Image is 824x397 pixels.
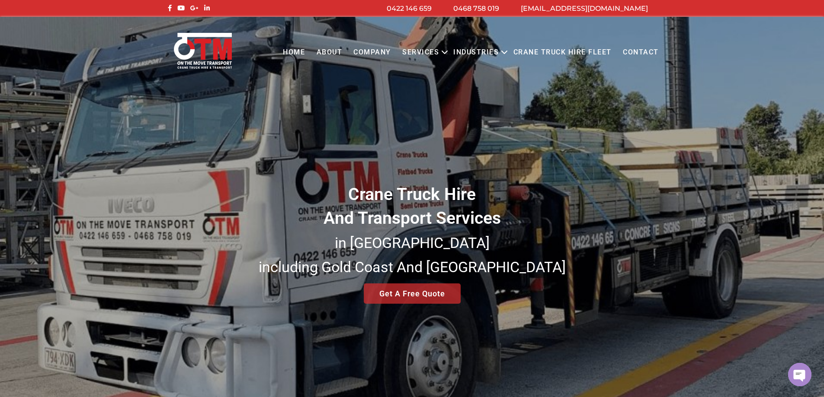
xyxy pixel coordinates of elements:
[311,41,348,64] a: About
[348,41,397,64] a: COMPANY
[521,4,648,13] a: [EMAIL_ADDRESS][DOMAIN_NAME]
[364,283,461,304] a: Get A Free Quote
[397,41,445,64] a: Services
[387,4,432,13] a: 0422 146 659
[259,234,566,276] small: in [GEOGRAPHIC_DATA] including Gold Coast And [GEOGRAPHIC_DATA]
[277,41,311,64] a: Home
[448,41,504,64] a: Industries
[617,41,664,64] a: Contact
[507,41,617,64] a: Crane Truck Hire Fleet
[453,4,499,13] a: 0468 758 019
